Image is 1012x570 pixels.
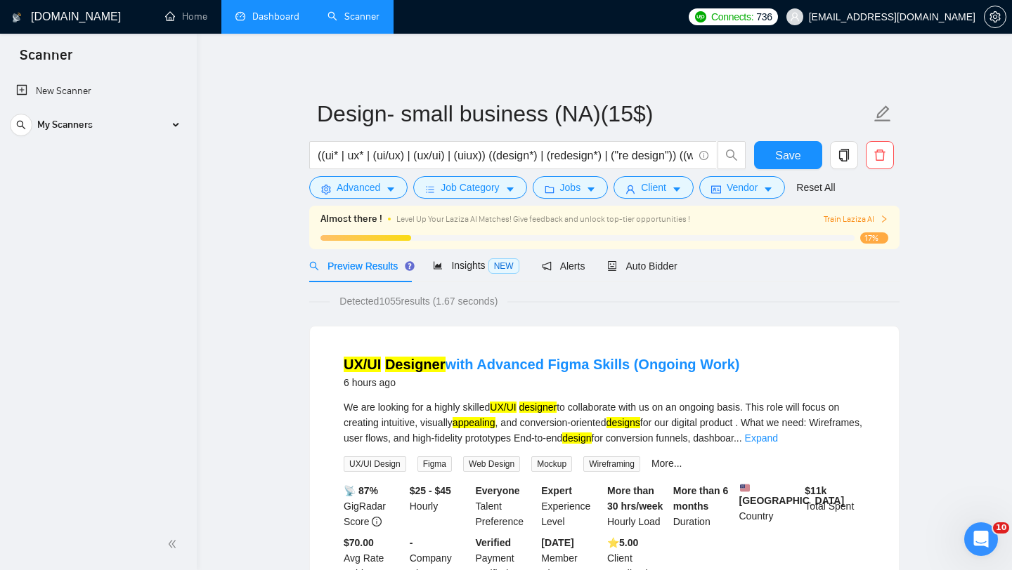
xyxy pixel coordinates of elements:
[711,9,753,25] span: Connects:
[604,483,670,529] div: Hourly Load
[337,180,380,195] span: Advanced
[344,537,374,548] b: $70.00
[488,258,519,274] span: NEW
[441,180,499,195] span: Job Category
[880,215,888,223] span: right
[11,120,32,130] span: search
[737,483,803,529] div: Country
[453,417,495,428] mark: appealing
[860,232,888,244] span: 17%
[413,176,526,199] button: barsJob Categorycaret-down
[805,485,826,496] b: $ 11k
[583,456,640,472] span: Wireframing
[344,485,378,496] b: 📡 87%
[309,260,410,272] span: Preview Results
[607,485,663,512] b: More than 30 hrs/week
[824,213,888,226] button: Train Laziza AI
[763,184,773,194] span: caret-down
[344,374,739,391] div: 6 hours ago
[410,485,451,496] b: $25 - $45
[417,456,452,472] span: Figma
[560,180,581,195] span: Jobs
[330,293,507,309] span: Detected 1055 results (1.67 seconds)
[541,537,573,548] b: [DATE]
[739,483,845,506] b: [GEOGRAPHIC_DATA]
[463,456,520,472] span: Web Design
[317,96,871,131] input: Scanner name...
[625,184,635,194] span: user
[372,517,382,526] span: info-circle
[403,260,416,272] div: Tooltip anchor
[12,6,22,29] img: logo
[727,180,758,195] span: Vendor
[651,458,682,469] a: More...
[718,149,745,161] span: search
[37,111,93,139] span: My Scanners
[545,184,554,194] span: folder
[670,483,737,529] div: Duration
[985,11,1006,22] span: setting
[490,402,516,413] mark: UX/UI
[830,141,858,169] button: copy
[695,11,706,22] img: upwork-logo.png
[519,402,557,413] mark: designer
[344,357,739,372] a: UX/UI Designerwith Advanced Figma Skills (Ongoing Work)
[541,485,572,496] b: Expert
[235,11,299,22] a: dashboardDashboard
[699,176,785,199] button: idcardVendorcaret-down
[476,485,520,496] b: Everyone
[344,456,406,472] span: UX/UI Design
[531,456,572,472] span: Mockup
[542,260,585,272] span: Alerts
[754,141,822,169] button: Save
[433,260,443,270] span: area-chart
[433,260,519,271] span: Insights
[309,176,408,199] button: settingAdvancedcaret-down
[16,77,180,105] a: New Scanner
[672,184,682,194] span: caret-down
[734,432,742,444] span: ...
[341,483,407,529] div: GigRadar Score
[542,261,552,271] span: notification
[309,261,319,271] span: search
[396,214,690,224] span: Level Up Your Laziza AI Matches! Give feedback and unlock top-tier opportunities !
[614,176,694,199] button: userClientcaret-down
[327,11,379,22] a: searchScanner
[775,147,800,164] span: Save
[993,522,1009,533] span: 10
[874,105,892,123] span: edit
[740,483,750,493] img: 🇺🇸
[586,184,596,194] span: caret-down
[5,77,191,105] li: New Scanner
[790,12,800,22] span: user
[607,537,638,548] b: ⭐️ 5.00
[318,147,693,164] input: Search Freelance Jobs...
[385,357,446,372] mark: Designer
[8,45,84,74] span: Scanner
[562,432,591,444] mark: design
[410,537,413,548] b: -
[607,260,677,272] span: Auto Bidder
[756,9,772,25] span: 736
[711,184,721,194] span: idcard
[745,432,778,444] a: Expand
[344,357,381,372] mark: UX/UI
[407,483,473,529] div: Hourly
[5,111,191,145] li: My Scanners
[673,485,729,512] b: More than 6 months
[167,537,181,551] span: double-left
[473,483,539,529] div: Talent Preference
[425,184,435,194] span: bars
[984,11,1006,22] a: setting
[964,522,998,556] iframe: Intercom live chat
[796,180,835,195] a: Reset All
[606,417,640,428] mark: designs
[344,399,865,446] div: We are looking for a highly skilled to collaborate with us on an ongoing basis. This role will fo...
[607,261,617,271] span: robot
[866,141,894,169] button: delete
[505,184,515,194] span: caret-down
[10,114,32,136] button: search
[718,141,746,169] button: search
[984,6,1006,28] button: setting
